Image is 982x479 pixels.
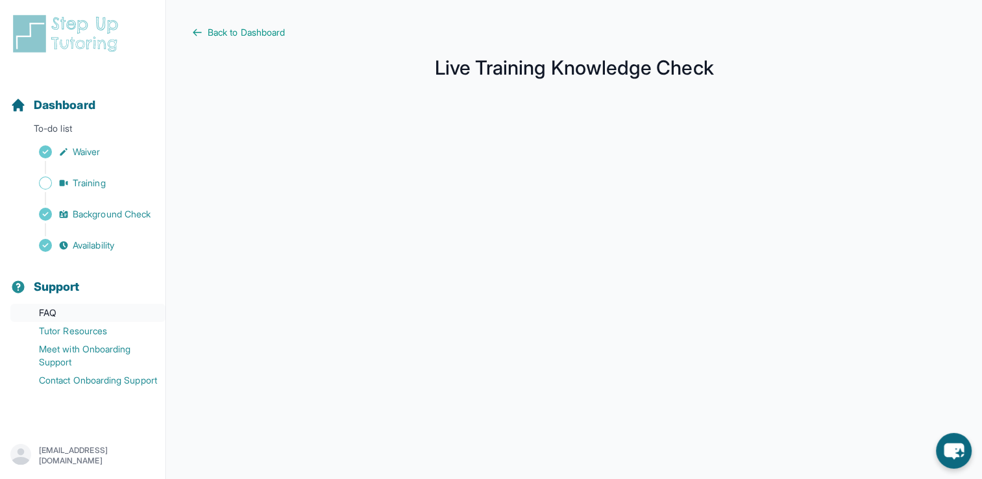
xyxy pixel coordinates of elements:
[10,13,126,55] img: logo
[39,445,155,466] p: [EMAIL_ADDRESS][DOMAIN_NAME]
[10,322,166,340] a: Tutor Resources
[10,205,166,223] a: Background Check
[73,177,106,190] span: Training
[73,239,114,252] span: Availability
[73,208,151,221] span: Background Check
[73,145,100,158] span: Waiver
[10,174,166,192] a: Training
[10,96,95,114] a: Dashboard
[10,304,166,322] a: FAQ
[10,340,166,371] a: Meet with Onboarding Support
[5,257,160,301] button: Support
[5,75,160,119] button: Dashboard
[10,444,155,467] button: [EMAIL_ADDRESS][DOMAIN_NAME]
[10,143,166,161] a: Waiver
[10,236,166,254] a: Availability
[192,60,956,75] h1: Live Training Knowledge Check
[208,26,285,39] span: Back to Dashboard
[10,371,166,389] a: Contact Onboarding Support
[34,96,95,114] span: Dashboard
[936,433,972,469] button: chat-button
[192,26,956,39] a: Back to Dashboard
[34,278,80,296] span: Support
[5,122,160,140] p: To-do list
